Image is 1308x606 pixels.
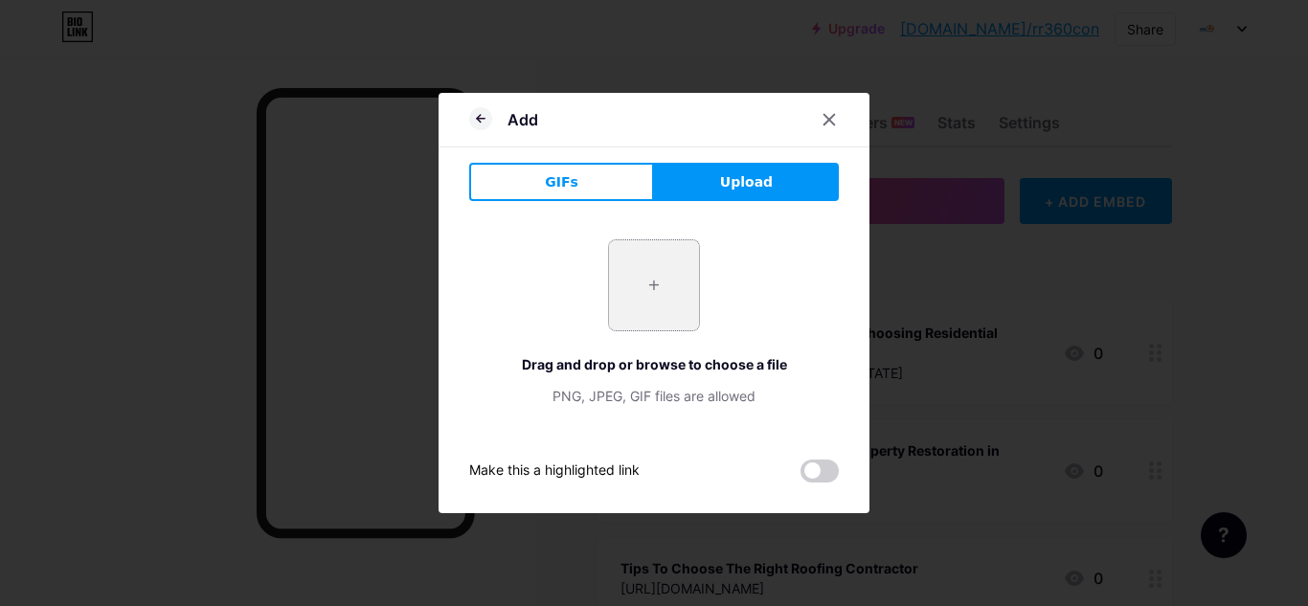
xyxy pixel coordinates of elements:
span: GIFs [545,172,578,192]
button: GIFs [469,163,654,201]
div: Add [507,108,538,131]
span: Upload [720,172,773,192]
div: PNG, JPEG, GIF files are allowed [469,386,839,406]
button: Upload [654,163,839,201]
div: Make this a highlighted link [469,460,640,483]
div: Drag and drop or browse to choose a file [469,354,839,374]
